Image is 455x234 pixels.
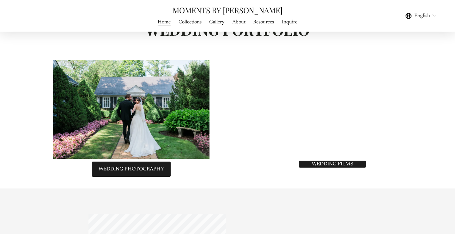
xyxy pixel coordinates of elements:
a: MOMENTS BY [PERSON_NAME] [173,5,282,15]
a: WEDDING FILMS [298,160,367,169]
a: Collections [179,18,202,26]
span: English [414,12,430,20]
a: Inquire [282,18,297,26]
a: WEDDING PHOTOGRAPHY [91,161,172,178]
a: About [232,18,246,26]
a: Home [158,18,171,26]
a: folder dropdown [209,18,224,26]
a: Resources [253,18,274,26]
div: language picker [405,11,437,20]
span: Gallery [209,18,224,26]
